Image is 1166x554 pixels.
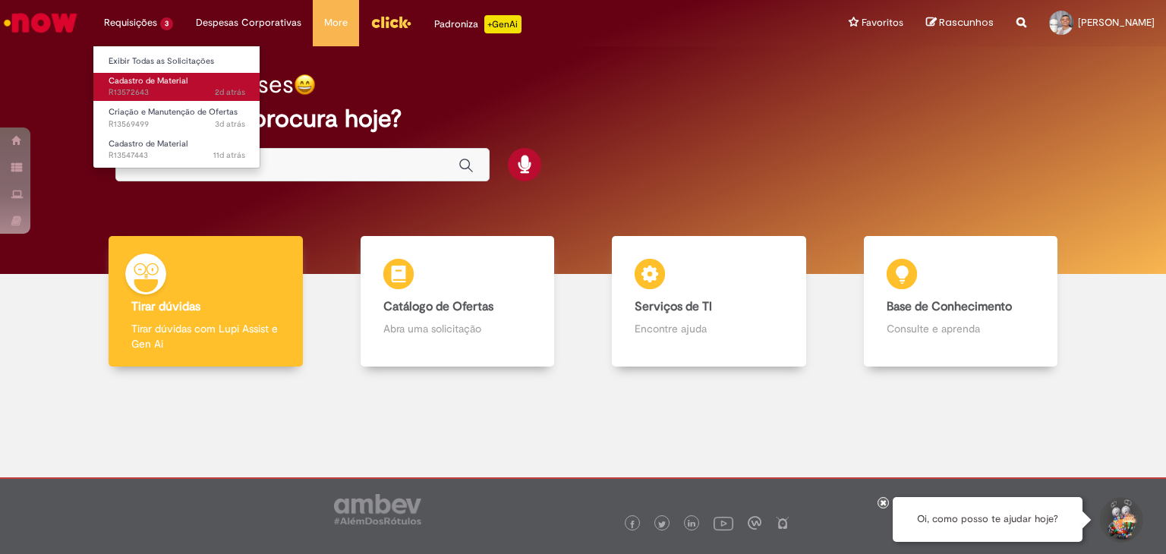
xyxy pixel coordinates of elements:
img: logo_footer_facebook.png [629,521,636,528]
img: logo_footer_naosei.png [776,516,789,530]
div: Oi, como posso te ajudar hoje? [893,497,1082,542]
img: logo_footer_ambev_rotulo_gray.png [334,494,421,524]
time: 18/09/2025 14:29:52 [213,150,245,161]
span: [PERSON_NAME] [1078,16,1155,29]
b: Catálogo de Ofertas [383,299,493,314]
a: Aberto R13569499 : Criação e Manutenção de Ofertas [93,104,260,132]
span: R13572643 [109,87,245,99]
img: happy-face.png [294,74,316,96]
img: logo_footer_linkedin.png [688,520,695,529]
a: Tirar dúvidas Tirar dúvidas com Lupi Assist e Gen Ai [80,236,332,367]
a: Aberto R13572643 : Cadastro de Material [93,73,260,101]
span: Despesas Corporativas [196,15,301,30]
a: Base de Conhecimento Consulte e aprenda [835,236,1087,367]
span: Cadastro de Material [109,138,188,150]
a: Exibir Todas as Solicitações [93,53,260,70]
b: Serviços de TI [635,299,712,314]
img: logo_footer_youtube.png [714,513,733,533]
span: Requisições [104,15,157,30]
img: logo_footer_twitter.png [658,521,666,528]
p: Consulte e aprenda [887,321,1035,336]
img: logo_footer_workplace.png [748,516,761,530]
span: R13569499 [109,118,245,131]
b: Base de Conhecimento [887,299,1012,314]
a: Serviços de TI Encontre ajuda [583,236,835,367]
p: Abra uma solicitação [383,321,532,336]
time: 27/09/2025 08:26:48 [215,87,245,98]
span: 3 [160,17,173,30]
a: Aberto R13547443 : Cadastro de Material [93,136,260,164]
div: Padroniza [434,15,522,33]
span: 11d atrás [213,150,245,161]
span: Criação e Manutenção de Ofertas [109,106,238,118]
span: More [324,15,348,30]
time: 26/09/2025 09:49:54 [215,118,245,130]
a: Catálogo de Ofertas Abra uma solicitação [332,236,584,367]
span: Cadastro de Material [109,75,188,87]
p: Tirar dúvidas com Lupi Assist e Gen Ai [131,321,280,351]
span: Rascunhos [939,15,994,30]
b: Tirar dúvidas [131,299,200,314]
h2: O que você procura hoje? [115,105,1051,132]
span: R13547443 [109,150,245,162]
img: click_logo_yellow_360x200.png [370,11,411,33]
ul: Requisições [93,46,260,168]
span: 3d atrás [215,118,245,130]
img: ServiceNow [2,8,80,38]
span: 2d atrás [215,87,245,98]
span: Favoritos [862,15,903,30]
p: Encontre ajuda [635,321,783,336]
p: +GenAi [484,15,522,33]
a: Rascunhos [926,16,994,30]
button: Iniciar Conversa de Suporte [1098,497,1143,543]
